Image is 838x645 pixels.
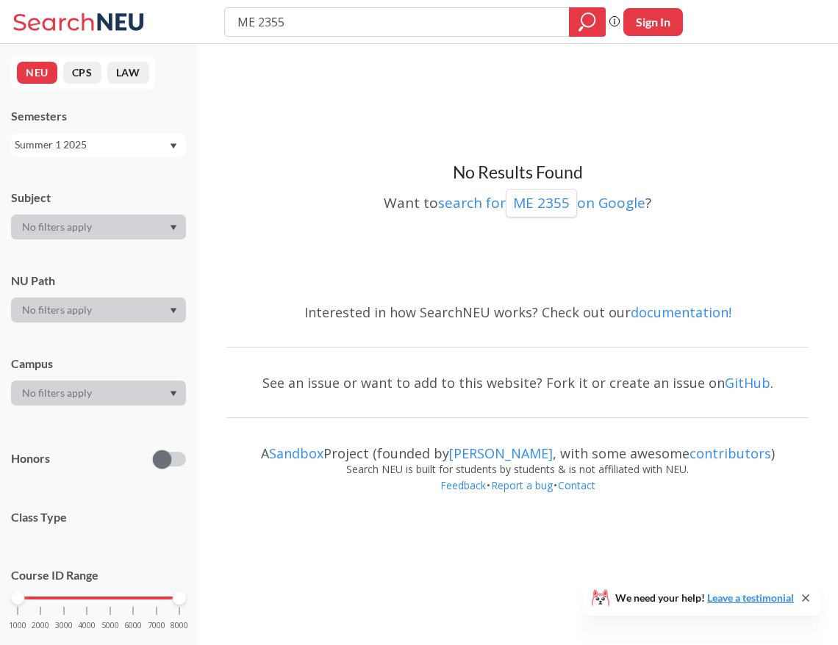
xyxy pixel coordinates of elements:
[11,356,186,372] div: Campus
[148,621,165,630] span: 7000
[11,450,50,467] p: Honors
[226,361,809,404] div: See an issue or want to add to this website? Fork it or create an issue on .
[226,184,809,217] div: Want to ?
[226,291,809,334] div: Interested in how SearchNEU works? Check out our
[170,225,177,231] svg: Dropdown arrow
[226,461,809,478] div: Search NEU is built for students by students & is not affiliated with NEU.
[438,193,645,212] a: search forME 2355on Google
[579,12,596,32] svg: magnifying glass
[17,62,57,84] button: NEU
[124,621,142,630] span: 6000
[631,303,731,321] a: documentation!
[9,621,26,630] span: 1000
[707,591,794,604] a: Leave a testimonial
[690,444,771,462] a: contributors
[269,444,323,462] a: Sandbox
[615,593,794,603] span: We need your help!
[170,308,177,314] svg: Dropdown arrow
[32,621,49,630] span: 2000
[11,133,186,156] div: Summer 1 2025Dropdown arrow
[11,108,186,124] div: Semesters
[101,621,119,630] span: 5000
[171,621,188,630] span: 8000
[236,10,559,35] input: Class, professor, course number, "phrase"
[11,381,186,406] div: Dropdown arrow
[11,567,186,584] p: Course ID Range
[569,7,606,37] div: magnifying glass
[440,478,487,492] a: Feedback
[11,298,186,322] div: Dropdown arrow
[226,478,809,516] div: • •
[226,432,809,461] div: A Project (founded by , with some awesome )
[623,8,683,36] button: Sign In
[557,478,596,492] a: Contact
[11,190,186,206] div: Subject
[725,374,770,392] a: GitHub
[11,273,186,289] div: NU Path
[226,162,809,184] h3: No Results Found
[63,62,101,84] button: CPS
[11,215,186,239] div: Dropdown arrow
[513,193,570,213] p: ME 2355
[78,621,96,630] span: 4000
[449,444,553,462] a: [PERSON_NAME]
[170,143,177,149] svg: Dropdown arrow
[170,391,177,397] svg: Dropdown arrow
[107,62,149,84] button: LAW
[55,621,73,630] span: 3000
[11,509,186,525] span: Class Type
[490,478,554,492] a: Report a bug
[15,137,168,153] div: Summer 1 2025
